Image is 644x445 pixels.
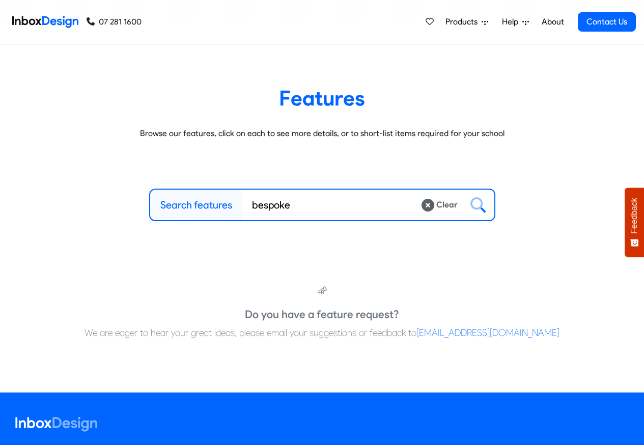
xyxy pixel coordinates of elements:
span: Help [502,16,522,28]
a: Contact Us [578,12,636,32]
a: Help [498,12,533,32]
span: Feedback [630,198,639,233]
h5: Do you have a feature request? [245,307,399,322]
a: Products [441,12,492,32]
a: [EMAIL_ADDRESS][DOMAIN_NAME] [416,327,559,338]
a: About [539,12,567,32]
heading: Features [15,85,629,111]
button: Feedback - Show survey [625,188,644,257]
input: Job Qualities and Skills [242,190,421,220]
h6: We are eager to hear your great ideas, please email your suggestions or feedback to [85,326,559,339]
button: Clear [421,198,462,212]
a: 07 281 1600 [87,16,142,28]
img: logo_inboxdesign_white.svg [15,417,97,432]
p: Browse our features, click on each to see more details, or to short-list items required for your ... [15,127,629,140]
small: Clear [434,199,458,211]
span: Products [445,16,482,28]
label: Search features [160,197,232,213]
